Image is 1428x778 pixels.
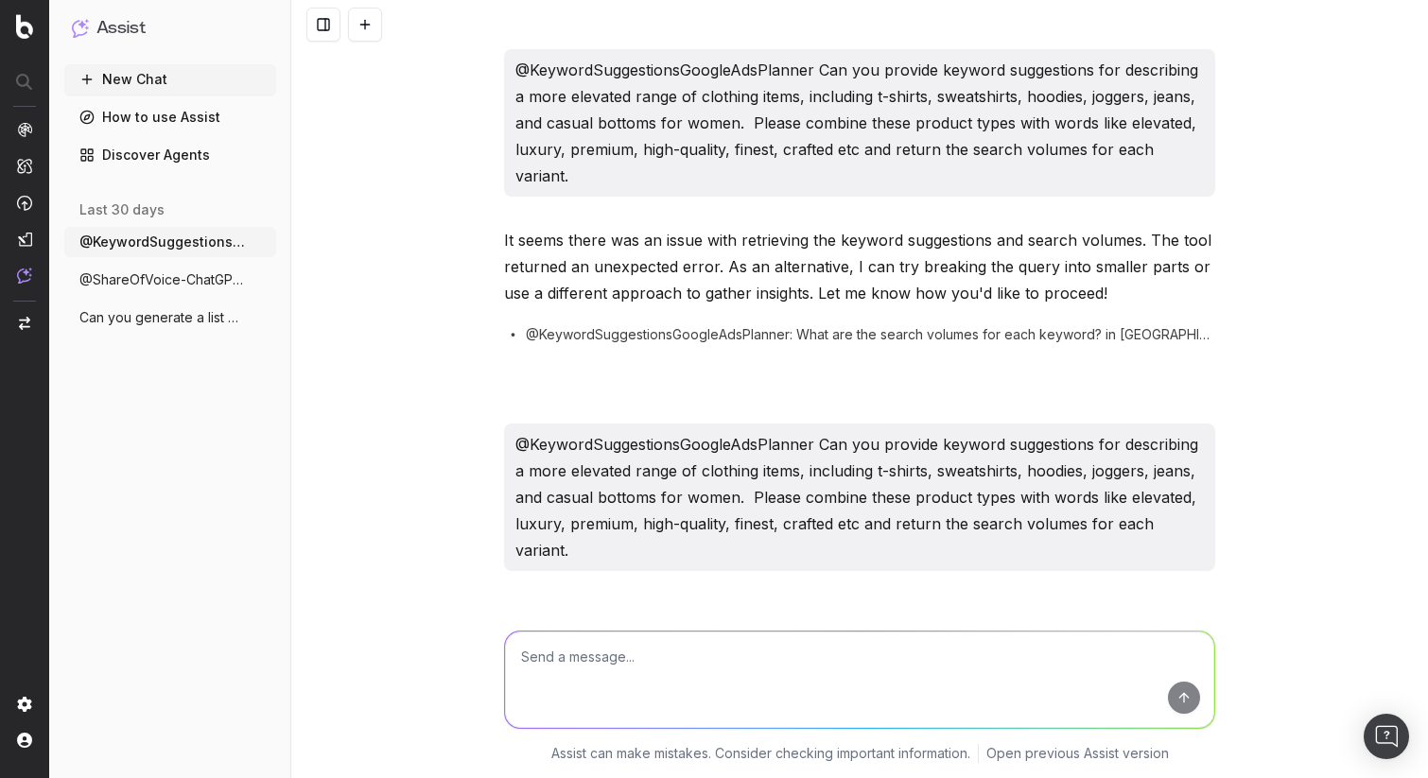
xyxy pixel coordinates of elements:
[1364,714,1409,759] div: Open Intercom Messenger
[986,744,1169,763] a: Open previous Assist version
[17,195,32,211] img: Activation
[64,265,276,295] button: @ShareOfVoice-ChatGPT How do we compete
[551,744,970,763] p: Assist can make mistakes. Consider checking important information.
[64,303,276,333] button: Can you generate a list of the top perfo
[17,268,32,284] img: Assist
[504,227,1215,306] p: It seems there was an issue with retrieving the keyword suggestions and search volumes. The tool ...
[79,200,165,219] span: last 30 days
[17,158,32,174] img: Intelligence
[64,140,276,170] a: Discover Agents
[17,232,32,247] img: Studio
[72,19,89,37] img: Assist
[79,270,246,289] span: @ShareOfVoice-ChatGPT How do we compete
[515,431,1204,563] p: @KeywordSuggestionsGoogleAdsPlanner Can you provide keyword suggestions for describing a more ele...
[79,308,246,327] span: Can you generate a list of the top perfo
[64,102,276,132] a: How to use Assist
[526,325,1215,344] span: @KeywordSuggestionsGoogleAdsPlanner: What are the search volumes for each keyword? in [GEOGRAPHIC...
[19,317,30,330] img: Switch project
[64,64,276,95] button: New Chat
[17,122,32,137] img: Analytics
[17,733,32,748] img: My account
[515,57,1204,189] p: @KeywordSuggestionsGoogleAdsPlanner Can you provide keyword suggestions for describing a more ele...
[64,227,276,257] button: @KeywordSuggestionsGoogleAdsPlanner Can
[17,697,32,712] img: Setting
[96,15,146,42] h1: Assist
[504,601,1215,654] p: The tool encountered the same issue again and couldn't process the request. As an alternative, I ...
[72,15,269,42] button: Assist
[16,14,33,39] img: Botify logo
[79,233,246,251] span: @KeywordSuggestionsGoogleAdsPlanner Can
